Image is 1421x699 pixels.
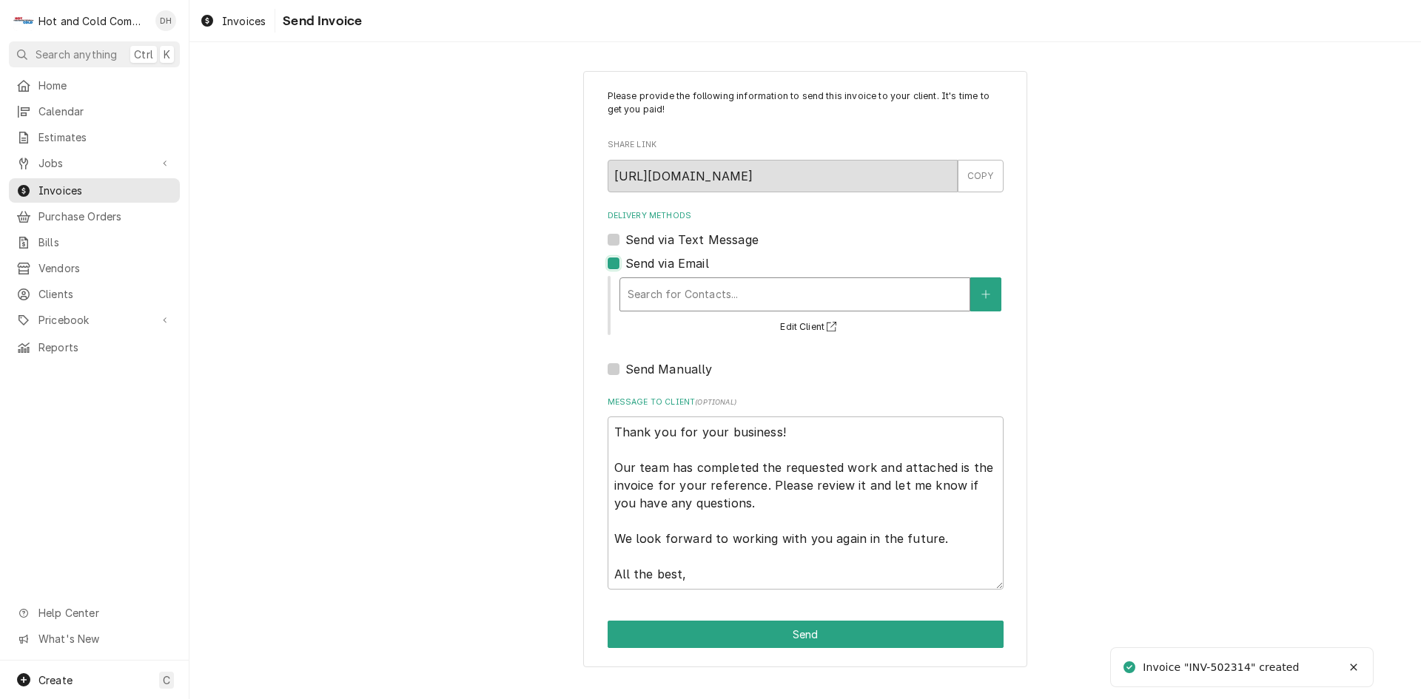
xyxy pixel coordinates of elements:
div: Share Link [608,139,1004,192]
span: Pricebook [38,312,150,328]
span: Estimates [38,129,172,145]
span: Vendors [38,260,172,276]
span: Bills [38,234,172,250]
span: Ctrl [134,47,153,62]
div: H [13,10,34,31]
div: Message to Client [608,396,1004,590]
button: Edit Client [778,318,842,337]
label: Share Link [608,139,1004,151]
a: Go to What's New [9,627,180,651]
span: Calendar [38,104,172,119]
a: Go to Pricebook [9,308,180,332]
a: Home [9,73,180,98]
svg: Create New Contact [981,289,990,300]
button: COPY [958,160,1004,192]
span: Home [38,78,172,93]
button: Create New Contact [970,277,1001,311]
label: Send via Email [625,254,709,272]
div: Daryl Harris's Avatar [155,10,176,31]
span: Search anything [36,47,117,62]
label: Send via Text Message [625,231,759,249]
a: Bills [9,230,180,254]
span: Clients [38,286,172,302]
span: Jobs [38,155,150,171]
button: Search anythingCtrlK [9,41,180,67]
a: Go to Jobs [9,151,180,175]
div: Button Group Row [608,621,1004,648]
div: Hot and Cold Commercial Kitchens, Inc.'s Avatar [13,10,34,31]
div: Invoice Send [583,71,1027,667]
div: Hot and Cold Commercial Kitchens, Inc. [38,13,147,29]
a: Go to Help Center [9,601,180,625]
div: Delivery Methods [608,210,1004,378]
div: Invoice "INV-502314" created [1143,660,1301,675]
span: K [164,47,170,62]
div: DH [155,10,176,31]
a: Invoices [194,9,272,33]
span: ( optional ) [695,398,736,406]
span: Help Center [38,605,171,621]
button: Send [608,621,1004,648]
a: Purchase Orders [9,204,180,229]
a: Calendar [9,99,180,124]
label: Message to Client [608,396,1004,408]
span: C [163,672,170,688]
textarea: Thank you for your business! Our team has completed the requested work and attached is the invoic... [608,416,1004,590]
span: Invoices [38,183,172,198]
span: Invoices [222,13,266,29]
div: Button Group [608,621,1004,648]
a: Clients [9,282,180,306]
span: Reports [38,340,172,355]
a: Invoices [9,178,180,203]
span: What's New [38,631,171,646]
a: Estimates [9,125,180,149]
span: Send Invoice [278,11,362,31]
div: Invoice Send Form [608,90,1004,590]
span: Purchase Orders [38,209,172,224]
span: Create [38,674,73,686]
a: Reports [9,335,180,359]
label: Delivery Methods [608,210,1004,222]
p: Please provide the following information to send this invoice to your client. It's time to get yo... [608,90,1004,117]
label: Send Manually [625,360,713,378]
a: Vendors [9,256,180,280]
